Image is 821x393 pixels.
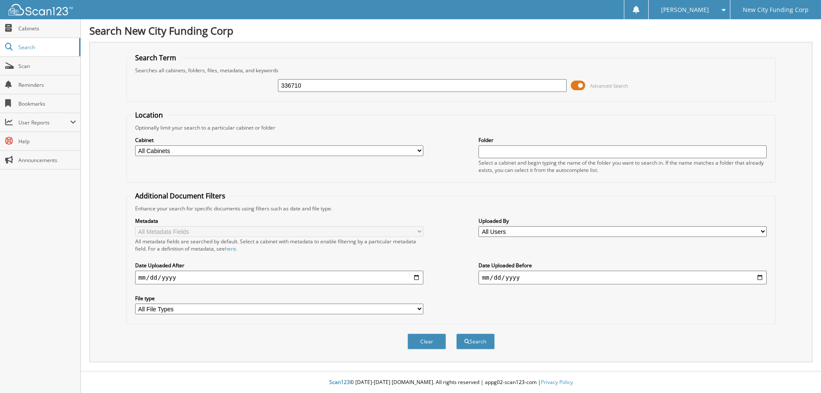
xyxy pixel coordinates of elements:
label: Uploaded By [478,217,767,225]
span: [PERSON_NAME] [661,7,709,12]
span: Bookmarks [18,100,76,107]
button: Clear [408,334,446,349]
span: Help [18,138,76,145]
span: Announcements [18,157,76,164]
span: Cabinets [18,25,76,32]
label: Metadata [135,217,423,225]
a: here [225,245,236,252]
a: Privacy Policy [541,378,573,386]
legend: Search Term [131,53,180,62]
iframe: Chat Widget [778,352,821,393]
input: end [478,271,767,284]
label: Date Uploaded After [135,262,423,269]
span: Scan123 [329,378,350,386]
span: Scan [18,62,76,70]
span: Advanced Search [590,83,628,89]
label: Folder [478,136,767,144]
label: Cabinet [135,136,423,144]
label: File type [135,295,423,302]
h1: Search New City Funding Corp [89,24,812,38]
div: © [DATE]-[DATE] [DOMAIN_NAME]. All rights reserved | appg02-scan123-com | [81,372,821,393]
button: Search [456,334,495,349]
input: start [135,271,423,284]
span: Search [18,44,75,51]
legend: Additional Document Filters [131,191,230,201]
div: Searches all cabinets, folders, files, metadata, and keywords [131,67,771,74]
span: Reminders [18,81,76,89]
div: All metadata fields are searched by default. Select a cabinet with metadata to enable filtering b... [135,238,423,252]
div: Enhance your search for specific documents using filters such as date and file type. [131,205,771,212]
span: User Reports [18,119,70,126]
label: Date Uploaded Before [478,262,767,269]
img: scan123-logo-white.svg [9,4,73,15]
span: New City Funding Corp [743,7,809,12]
div: Select a cabinet and begin typing the name of the folder you want to search in. If the name match... [478,159,767,174]
div: Optionally limit your search to a particular cabinet or folder [131,124,771,131]
legend: Location [131,110,167,120]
